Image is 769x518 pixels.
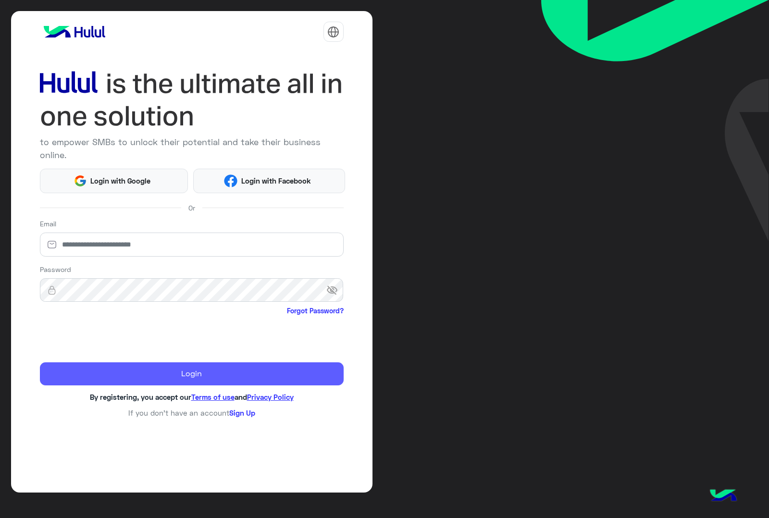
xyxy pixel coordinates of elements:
label: Password [40,264,71,274]
img: lock [40,285,64,295]
span: visibility_off [326,282,344,299]
button: Login [40,362,344,385]
span: Login with Facebook [237,175,314,186]
h6: If you don’t have an account [40,408,344,417]
span: and [235,393,247,401]
span: Or [188,203,195,213]
label: Email [40,219,56,229]
img: hululLoginTitle_EN.svg [40,67,344,132]
iframe: reCAPTCHA [40,318,186,355]
img: email [40,240,64,249]
img: logo [40,22,109,41]
span: Login with Google [87,175,154,186]
button: Login with Facebook [193,169,345,193]
a: Forgot Password? [287,306,344,316]
span: By registering, you accept our [90,393,191,401]
a: Sign Up [229,408,255,417]
img: Facebook [224,174,237,188]
img: hulul-logo.png [707,480,740,513]
img: Google [74,174,87,188]
img: tab [327,26,339,38]
p: to empower SMBs to unlock their potential and take their business online. [40,136,344,161]
button: Login with Google [40,169,188,193]
a: Terms of use [191,393,235,401]
a: Privacy Policy [247,393,294,401]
